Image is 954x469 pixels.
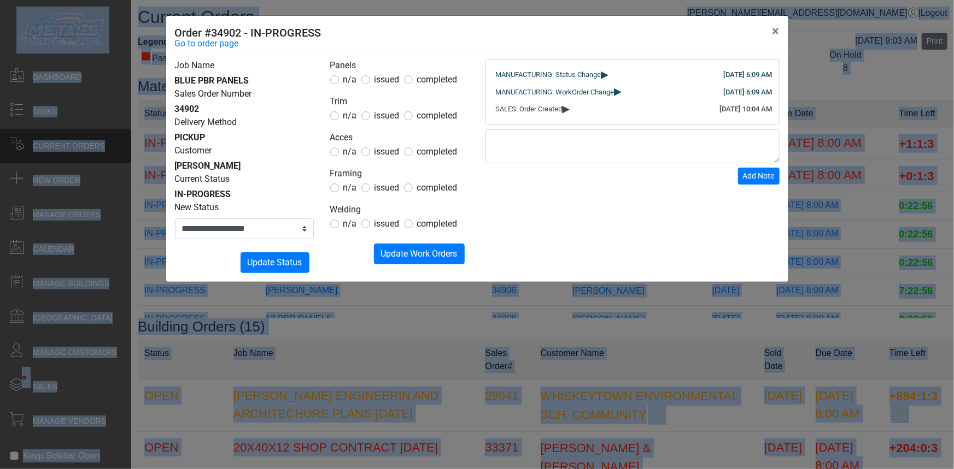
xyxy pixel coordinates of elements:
[175,144,212,157] label: Customer
[175,159,314,173] div: [PERSON_NAME]
[417,74,458,85] span: completed
[330,167,469,181] legend: Framing
[374,110,400,121] span: issued
[175,37,239,50] a: Go to order page
[330,59,469,73] legend: Panels
[381,248,458,259] span: Update Work Orders
[724,69,772,80] div: [DATE] 6:09 AM
[175,188,314,201] div: IN-PROGRESS
[175,116,237,129] label: Delivery Method
[330,131,469,145] legend: Acces
[343,74,357,85] span: n/a
[343,182,357,193] span: n/a
[343,146,357,157] span: n/a
[175,173,230,186] label: Current Status
[175,131,314,144] div: PICKUP
[496,69,769,80] div: MANUFACTURING: Status Change
[374,182,400,193] span: issued
[175,59,215,72] label: Job Name
[563,105,570,112] span: ▸
[496,87,769,98] div: MANUFACTURING: WorkOrder Change
[743,171,775,180] span: Add Note
[330,95,469,109] legend: Trim
[175,87,252,100] label: Sales Order Number
[720,104,772,115] div: [DATE] 10:04 AM
[374,74,400,85] span: issued
[175,103,314,116] div: 34902
[417,110,458,121] span: completed
[764,16,788,46] button: Close
[614,87,622,94] span: ▸
[417,182,458,193] span: completed
[417,218,458,229] span: completed
[601,70,609,78] span: ▸
[241,252,309,273] button: Update Status
[374,146,400,157] span: issued
[417,146,458,157] span: completed
[496,104,769,115] div: SALES: Order Created
[738,168,780,185] button: Add Note
[343,110,357,121] span: n/a
[374,218,400,229] span: issued
[175,25,321,41] h5: Order #34902 - IN-PROGRESS
[175,75,249,86] span: BLUE PBR PANELS
[248,257,302,268] span: Update Status
[374,244,465,264] button: Update Work Orders
[343,218,357,229] span: n/a
[175,201,219,214] label: New Status
[330,203,469,217] legend: Welding
[724,87,772,98] div: [DATE] 6:09 AM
